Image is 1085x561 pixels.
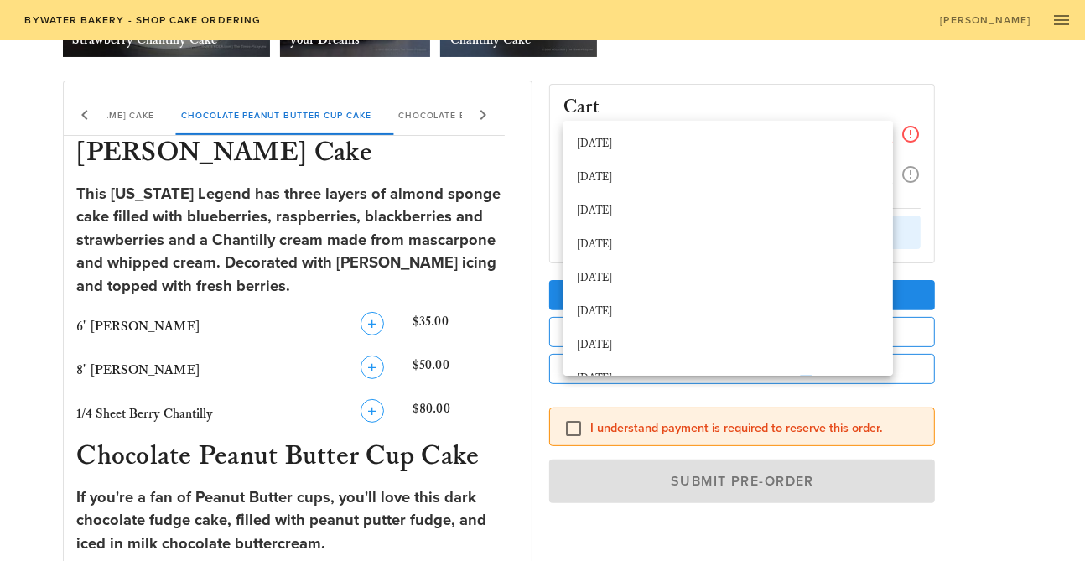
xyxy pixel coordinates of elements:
span: Add a Tip [563,288,921,303]
button: Add a Note [549,317,935,347]
div: [DATE] [577,339,880,352]
div: $80.00 [409,396,522,433]
div: [DATE] [577,372,880,386]
span: Bywater Bakery - Shop Cake Ordering [23,14,261,26]
label: I understand payment is required to reserve this order. [590,420,921,437]
div: This [US_STATE] Legend has three layers of almond sponge cake filled with blueberries, raspberrie... [77,183,519,299]
input: Preferred Time [563,121,870,143]
div: [DATE] [577,238,880,252]
span: [PERSON_NAME] [940,14,1031,26]
button: Make this a Gift [549,354,935,384]
span: 8" [PERSON_NAME] [77,362,200,378]
div: Chocolate Butter Pecan Cake [384,95,573,135]
h3: Chocolate Peanut Butter Cup Cake [74,439,522,476]
span: Submit Pre-Order [568,473,916,490]
div: $35.00 [409,309,522,345]
button: Submit Pre-Order [549,460,935,503]
div: [DATE] [577,205,880,218]
h3: [PERSON_NAME] Cake [74,136,522,173]
div: $50.00 [409,352,522,389]
div: If you're a fan of Peanut Butter cups, you'll love this dark chocolate fudge cake, filled with pe... [77,486,519,556]
div: Chocolate Peanut Butter Cup Cake [168,95,385,135]
span: 1/4 Sheet Berry Chantilly [77,406,214,422]
div: [DATE] [577,171,880,184]
div: [DATE] [577,305,880,319]
div: [DATE] [577,272,880,285]
button: Add a Tip [549,280,935,310]
div: [DATE] [577,138,880,151]
span: 6" [PERSON_NAME] [77,319,200,335]
a: Bywater Bakery - Shop Cake Ordering [13,8,271,32]
h3: Cart [563,98,600,117]
a: [PERSON_NAME] [929,8,1041,32]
